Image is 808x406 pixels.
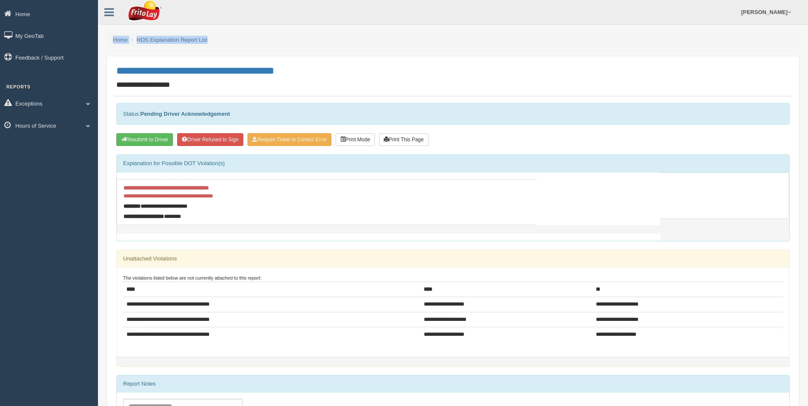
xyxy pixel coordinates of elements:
[117,375,789,392] div: Report Notes
[117,155,789,172] div: Explanation for Possible DOT Violation(s)
[247,133,331,146] button: Reopen Ticket
[123,275,262,280] small: The violations listed below are not currently attached to this report:
[140,111,230,117] strong: Pending Driver Acknowledgement
[379,133,428,146] button: Print This Page
[336,133,375,146] button: Print Mode
[113,37,128,43] a: Home
[117,250,789,267] div: Unattached Violations
[177,133,243,146] button: Driver Refused to Sign
[137,37,207,43] a: HOS Explanation Report List
[116,133,173,146] button: Resubmit To Driver
[116,103,790,125] div: Status:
